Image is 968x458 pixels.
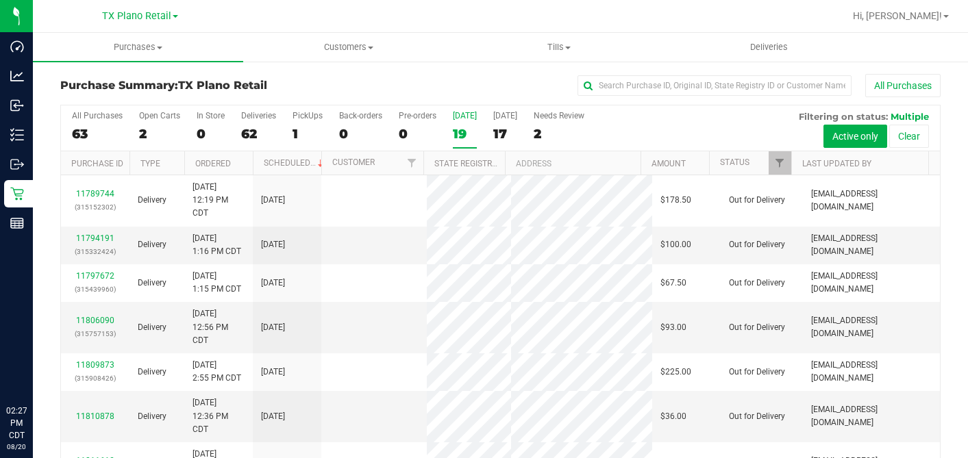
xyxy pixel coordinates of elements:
span: [EMAIL_ADDRESS][DOMAIN_NAME] [811,314,932,340]
div: 1 [293,126,323,142]
span: Delivery [138,194,166,207]
span: [DATE] [261,238,285,251]
inline-svg: Inventory [10,128,24,142]
inline-svg: Reports [10,216,24,230]
inline-svg: Dashboard [10,40,24,53]
div: All Purchases [72,111,123,120]
div: Pre-orders [399,111,436,120]
inline-svg: Inbound [10,99,24,112]
span: [DATE] 1:15 PM CDT [193,270,241,296]
a: Tills [454,33,664,62]
span: [DATE] 2:55 PM CDT [193,359,241,385]
a: Filter [769,151,791,175]
span: Delivery [138,238,166,251]
span: TX Plano Retail [102,10,171,22]
a: Purchase ID [71,159,123,168]
a: Filter [401,151,423,175]
span: [DATE] [261,277,285,290]
span: Delivery [138,277,166,290]
span: Out for Delivery [729,366,785,379]
p: (315439960) [69,283,121,296]
p: (315152302) [69,201,121,214]
div: 2 [534,126,584,142]
span: [DATE] [261,410,285,423]
p: (315757153) [69,327,121,340]
span: [EMAIL_ADDRESS][DOMAIN_NAME] [811,188,932,214]
div: PickUps [293,111,323,120]
span: [EMAIL_ADDRESS][DOMAIN_NAME] [811,270,932,296]
span: [EMAIL_ADDRESS][DOMAIN_NAME] [811,359,932,385]
div: 19 [453,126,477,142]
span: $67.50 [660,277,686,290]
span: $36.00 [660,410,686,423]
p: (315908426) [69,372,121,385]
span: $178.50 [660,194,691,207]
span: Delivery [138,321,166,334]
span: [DATE] [261,194,285,207]
span: Deliveries [732,41,806,53]
span: [EMAIL_ADDRESS][DOMAIN_NAME] [811,232,932,258]
a: Ordered [195,159,231,168]
a: 11789744 [76,189,114,199]
a: Customer [332,157,375,167]
span: Out for Delivery [729,410,785,423]
p: 02:27 PM CDT [6,405,27,442]
span: [DATE] 12:56 PM CDT [193,307,245,347]
div: 0 [399,126,436,142]
inline-svg: Retail [10,187,24,201]
span: [EMAIL_ADDRESS][DOMAIN_NAME] [811,403,932,429]
a: Last Updated By [802,159,871,168]
span: $100.00 [660,238,691,251]
span: [DATE] 12:36 PM CDT [193,396,245,436]
inline-svg: Outbound [10,157,24,171]
h3: Purchase Summary: [60,79,353,92]
div: [DATE] [493,111,517,120]
span: Delivery [138,410,166,423]
span: $225.00 [660,366,691,379]
div: 17 [493,126,517,142]
span: [DATE] 12:19 PM CDT [193,181,245,220]
a: Purchases [33,33,243,62]
a: Scheduled [264,158,326,168]
button: All Purchases [865,74,941,97]
span: Out for Delivery [729,238,785,251]
span: $93.00 [660,321,686,334]
span: Multiple [891,111,929,122]
a: Customers [243,33,454,62]
div: In Store [197,111,225,120]
input: Search Purchase ID, Original ID, State Registry ID or Customer Name... [578,75,852,96]
a: Status [720,157,749,167]
inline-svg: Analytics [10,69,24,83]
a: 11810878 [76,411,114,421]
div: 0 [339,126,382,142]
span: Delivery [138,366,166,379]
div: Needs Review [534,111,584,120]
div: [DATE] [453,111,477,120]
span: Out for Delivery [729,194,785,207]
span: Out for Delivery [729,321,785,334]
a: 11809873 [76,360,114,370]
span: Customers [244,41,453,53]
a: State Registry ID [434,159,506,168]
a: Deliveries [664,33,874,62]
span: Tills [454,41,663,53]
span: [DATE] [261,321,285,334]
a: 11794191 [76,233,114,243]
span: [DATE] 1:16 PM CDT [193,232,241,258]
div: Back-orders [339,111,382,120]
span: Out for Delivery [729,277,785,290]
div: Deliveries [241,111,276,120]
th: Address [505,151,641,175]
div: 63 [72,126,123,142]
iframe: Resource center [14,348,55,390]
button: Clear [889,125,929,148]
div: 0 [197,126,225,142]
span: Filtering on status: [799,111,888,122]
span: [DATE] [261,366,285,379]
div: 62 [241,126,276,142]
p: (315332424) [69,245,121,258]
p: 08/20 [6,442,27,452]
a: Amount [651,159,686,168]
button: Active only [823,125,887,148]
span: Purchases [33,41,243,53]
